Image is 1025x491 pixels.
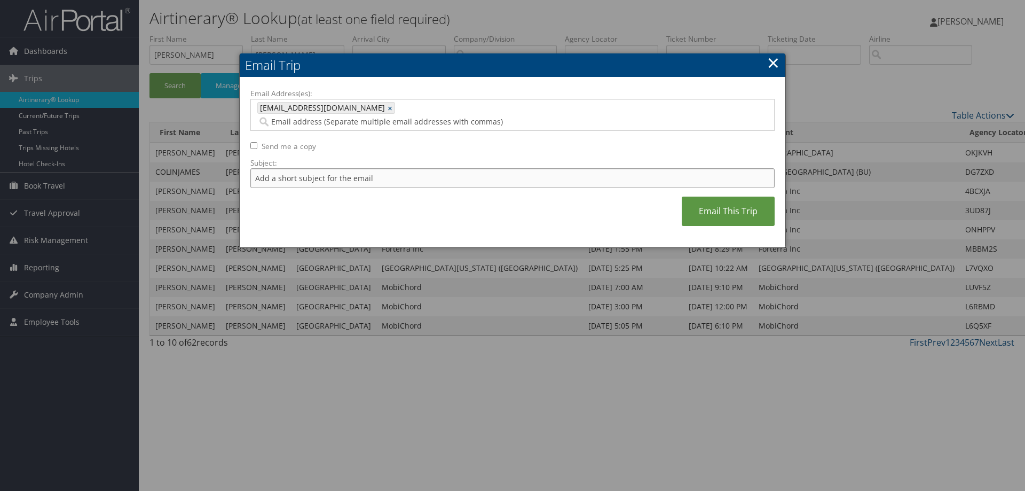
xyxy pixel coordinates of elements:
span: [EMAIL_ADDRESS][DOMAIN_NAME] [258,103,385,113]
label: Subject: [250,158,775,168]
input: Add a short subject for the email [250,168,775,188]
h2: Email Trip [240,53,785,77]
label: Email Address(es): [250,88,775,99]
a: × [767,52,779,73]
label: Send me a copy [262,141,316,152]
a: × [388,103,395,113]
input: Email address (Separate multiple email addresses with commas) [257,116,657,127]
a: Email This Trip [682,197,775,226]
